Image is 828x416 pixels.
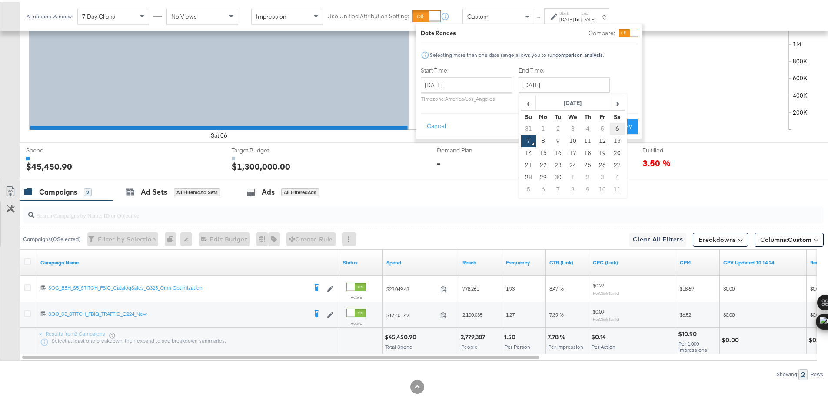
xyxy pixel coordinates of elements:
label: Compare: [589,27,615,36]
td: 17 [565,145,580,158]
div: SOC_S5_STITCH_FBIG_TRAFFIC_Q224_New [48,309,307,316]
td: 21 [521,158,536,170]
label: Start: [559,9,574,14]
td: 6 [610,121,625,133]
span: 3.50 % [642,155,671,167]
div: Rows [810,370,824,376]
td: 22 [536,158,551,170]
span: ‹ [522,95,535,108]
td: 25 [580,158,595,170]
span: $0.00 [810,284,821,290]
span: $0.22 [593,281,604,287]
span: $18.69 [680,284,694,290]
div: Attribution Window: [26,12,73,18]
span: Columns: [760,234,811,242]
td: 11 [580,133,595,145]
div: $0.14 [591,331,609,340]
td: 24 [565,158,580,170]
td: 6 [536,182,551,194]
label: Start Time: [421,65,512,73]
td: 18 [580,145,595,158]
th: [DATE] [536,94,610,109]
a: SOC_BEH_S5_STITCH_FBIG_CatalogSales_Q325_OmniOptimization [48,283,307,291]
td: 20 [610,145,625,158]
input: Search Campaigns by Name, ID or Objective [34,201,750,218]
td: 29 [536,170,551,182]
a: The number of people your ad was served to. [462,258,499,264]
span: Spend [26,145,91,153]
span: 8.47 % [549,284,564,290]
td: 8 [565,182,580,194]
th: Th [580,109,595,121]
td: 4 [610,170,625,182]
div: Ads [262,185,275,195]
td: 3 [595,170,610,182]
td: 9 [551,133,565,145]
td: 10 [595,182,610,194]
th: Sa [610,109,625,121]
span: 1.27 [506,310,515,316]
span: $6.52 [680,310,691,316]
div: All Filtered Ads [281,187,319,195]
sub: Per Click (Link) [593,289,619,294]
a: The number of clicks received on a link in your ad divided by the number of impressions. [549,258,586,264]
th: Su [521,109,536,121]
td: 11 [610,182,625,194]
td: 12 [595,133,610,145]
td: 5 [595,121,610,133]
span: Per Person [505,342,530,348]
td: 10 [565,133,580,145]
td: 31 [521,121,536,133]
td: 7 [551,182,565,194]
div: Date Ranges [421,27,456,36]
div: SOC_BEH_S5_STITCH_FBIG_CatalogSales_Q325_OmniOptimization [48,283,307,290]
span: Per Action [592,342,615,348]
span: Custom [788,234,811,242]
label: End Time: [519,65,613,73]
span: Impression [256,11,286,19]
td: 14 [521,145,536,158]
div: All Filtered Ad Sets [174,187,220,195]
span: People [461,342,478,348]
a: SOC_S5_STITCH_FBIG_TRAFFIC_Q224_New [48,309,307,317]
td: 28 [521,170,536,182]
text: Sat 06 [211,130,227,138]
td: 1 [536,121,551,133]
label: Use Unified Attribution Setting: [327,10,409,19]
td: 2 [551,121,565,133]
div: Showing: [776,370,798,376]
label: End: [581,9,595,14]
button: Columns:Custom [755,231,824,245]
td: 7 [521,133,536,145]
td: 27 [610,158,625,170]
div: $1,300,000.00 [232,158,290,171]
a: The total amount spent to date. [386,258,456,264]
span: Clear All Filters [633,232,683,243]
div: - [437,155,440,168]
td: 16 [551,145,565,158]
span: Custom [467,11,489,19]
a: Updated Adobe CPV [723,258,803,264]
td: 2 [580,170,595,182]
th: Mo [536,109,551,121]
span: No Views [171,11,197,19]
span: $17,401.42 [386,310,437,317]
div: [DATE] [581,14,595,21]
label: Active [346,293,366,298]
div: Campaigns ( 0 Selected) [23,234,81,241]
div: 7.78 % [548,331,568,340]
a: The average cost you've paid to have 1,000 impressions of your ad. [680,258,716,264]
a: The average cost for each link click you've received from your ad. [593,258,673,264]
td: 30 [551,170,565,182]
td: 5 [521,182,536,194]
span: Total Spend [385,342,412,348]
span: Demand Plan [437,145,502,153]
span: 2,100,035 [462,310,482,316]
td: 4 [580,121,595,133]
strong: to [574,14,581,21]
th: Fr [595,109,610,121]
span: 7.39 % [549,310,564,316]
div: 2 [798,367,808,378]
span: $28,049.48 [386,284,437,291]
div: $0.00 [722,334,742,343]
